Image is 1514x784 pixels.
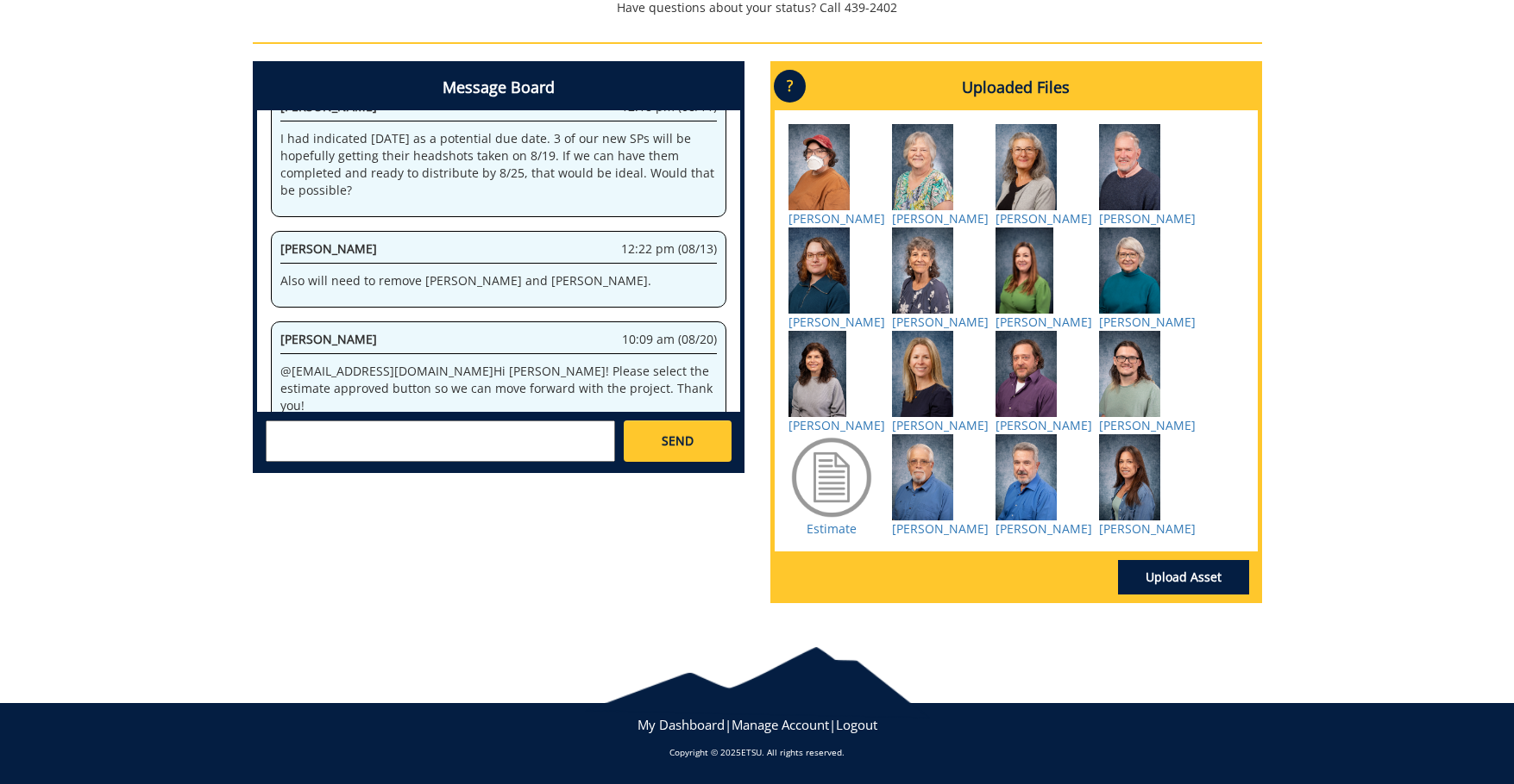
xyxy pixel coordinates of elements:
[1118,560,1249,594] a: Upload Asset
[892,417,989,433] a: [PERSON_NAME]
[741,746,762,758] a: ETSU
[836,716,877,733] a: Logout
[996,417,1092,433] a: [PERSON_NAME]
[621,240,717,258] span: 12:22 pm (08/13)
[280,130,717,199] p: I had indicated [DATE] as a potential due date. 3 of our new SPs will be hopefully getting their ...
[807,520,857,537] a: Estimate
[774,70,806,103] p: ?
[280,331,377,347] span: [PERSON_NAME]
[1099,520,1196,537] a: [PERSON_NAME]
[996,520,1092,537] a: [PERSON_NAME]
[892,520,989,537] a: [PERSON_NAME]
[996,210,1092,227] a: [PERSON_NAME]
[788,417,885,433] a: [PERSON_NAME]
[638,716,725,733] a: My Dashboard
[622,331,717,348] span: 10:09 am (08/20)
[257,65,740,110] h4: Message Board
[1099,417,1196,433] a: [PERSON_NAME]
[280,272,717,289] p: Also will need to remove [PERSON_NAME] and [PERSON_NAME].
[1099,314,1196,330] a: [PERSON_NAME]
[280,240,377,257] span: [PERSON_NAME]
[1099,210,1196,227] a: [PERSON_NAME]
[280,363,717,414] p: @ [EMAIL_ADDRESS][DOMAIN_NAME] Hi [PERSON_NAME]! Please select the estimate approved button so we...
[662,432,694,450] span: SEND
[624,420,731,462] a: SEND
[996,314,1092,330] a: [PERSON_NAME]
[892,210,989,227] a: [PERSON_NAME]
[732,716,829,733] a: Manage Account
[788,314,885,330] a: [PERSON_NAME]
[892,314,989,330] a: [PERSON_NAME]
[775,65,1258,110] h4: Uploaded Files
[788,210,885,227] a: [PERSON_NAME]
[266,420,615,462] textarea: messageToSend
